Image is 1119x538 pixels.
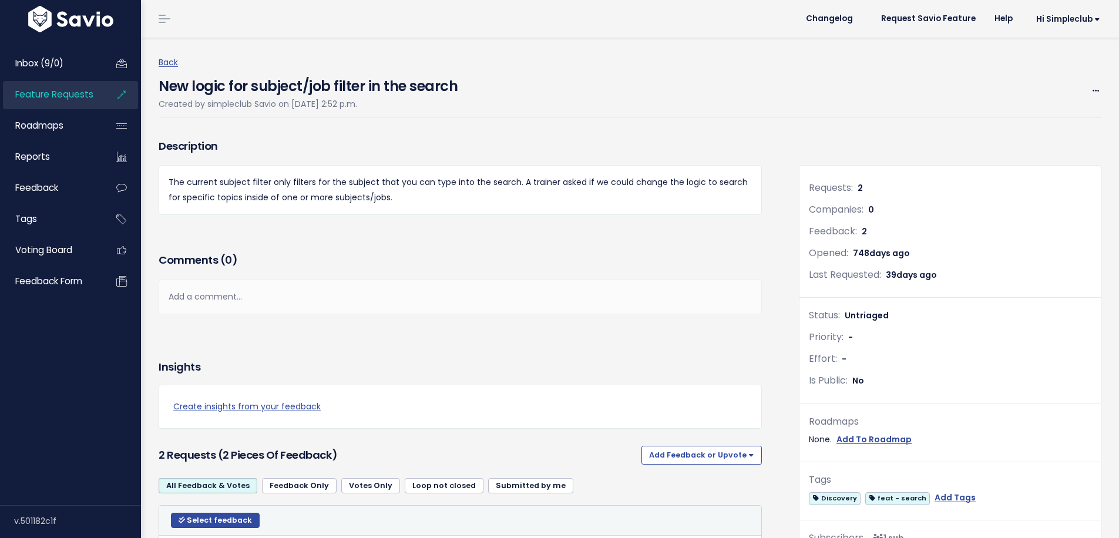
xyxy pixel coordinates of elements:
[14,506,141,536] div: v.501182c1f
[159,359,200,375] h3: Insights
[15,213,37,225] span: Tags
[187,515,252,525] span: Select feedback
[868,204,874,216] span: 0
[809,472,1091,489] div: Tags
[15,57,63,69] span: Inbox (9/0)
[845,310,889,321] span: Untriaged
[3,81,98,108] a: Feature Requests
[809,181,853,194] span: Requests:
[809,432,1091,447] div: None.
[341,478,400,493] a: Votes Only
[15,150,50,163] span: Reports
[985,10,1022,28] a: Help
[159,98,357,110] span: Created by simpleclub Savio on [DATE] 2:52 p.m.
[1022,10,1110,28] a: Hi simpleclub
[641,446,762,465] button: Add Feedback or Upvote
[809,268,881,281] span: Last Requested:
[159,70,458,97] h4: New logic for subject/job filter in the search
[836,432,912,447] a: Add To Roadmap
[159,280,762,314] div: Add a comment...
[3,174,98,201] a: Feedback
[872,10,985,28] a: Request Savio Feature
[809,308,840,322] span: Status:
[1036,15,1100,23] span: Hi simpleclub
[886,269,937,281] span: 39
[15,88,93,100] span: Feature Requests
[15,244,72,256] span: Voting Board
[262,478,337,493] a: Feedback Only
[809,224,857,238] span: Feedback:
[862,226,867,237] span: 2
[809,492,861,505] span: Discovery
[865,492,930,505] span: feat - search
[869,247,910,259] span: days ago
[809,374,848,387] span: Is Public:
[171,513,260,528] button: Select feedback
[3,237,98,264] a: Voting Board
[159,56,178,68] a: Back
[865,490,930,505] a: feat - search
[848,331,853,343] span: -
[809,330,844,344] span: Priority:
[809,490,861,505] a: Discovery
[809,203,863,216] span: Companies:
[405,478,483,493] a: Loop not closed
[809,246,848,260] span: Opened:
[852,375,864,386] span: No
[842,353,846,365] span: -
[488,478,573,493] a: Submitted by me
[806,15,853,23] span: Changelog
[3,268,98,295] a: Feedback form
[25,6,116,32] img: logo-white.9d6f32f41409.svg
[159,138,762,154] h3: Description
[15,181,58,194] span: Feedback
[15,275,82,287] span: Feedback form
[169,175,752,204] p: The current subject filter only filters for the subject that you can type into the search. A trai...
[853,247,910,259] span: 748
[225,253,232,267] span: 0
[3,206,98,233] a: Tags
[896,269,937,281] span: days ago
[173,399,747,414] a: Create insights from your feedback
[15,119,63,132] span: Roadmaps
[858,182,863,194] span: 2
[3,143,98,170] a: Reports
[3,50,98,77] a: Inbox (9/0)
[159,478,257,493] a: All Feedback & Votes
[159,252,762,268] h3: Comments ( )
[809,352,837,365] span: Effort:
[935,490,976,505] a: Add Tags
[809,413,1091,431] div: Roadmaps
[3,112,98,139] a: Roadmaps
[159,447,637,463] h3: 2 Requests (2 pieces of Feedback)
